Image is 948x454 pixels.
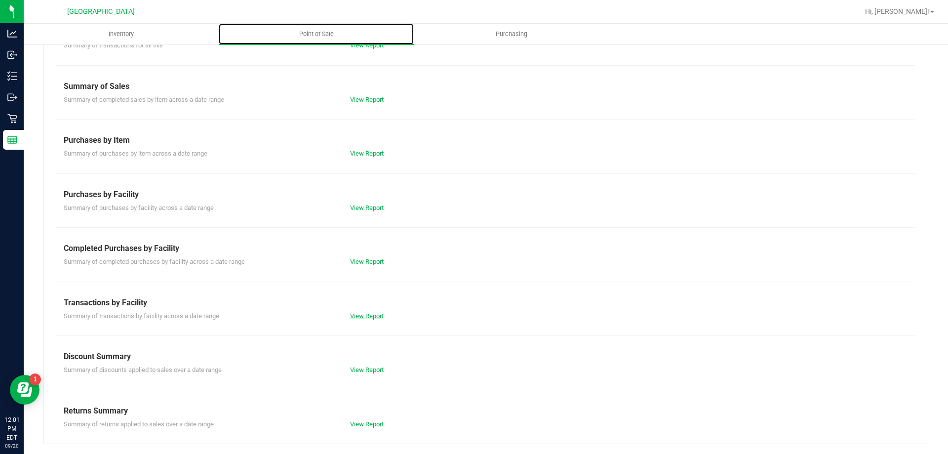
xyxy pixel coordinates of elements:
inline-svg: Retail [7,114,17,124]
inline-svg: Reports [7,135,17,145]
div: Transactions by Facility [64,297,908,309]
p: 09/20 [4,442,19,450]
p: 12:01 PM EDT [4,415,19,442]
inline-svg: Outbound [7,92,17,102]
inline-svg: Inbound [7,50,17,60]
span: Summary of purchases by item across a date range [64,150,207,157]
inline-svg: Analytics [7,29,17,39]
span: [GEOGRAPHIC_DATA] [67,7,135,16]
div: Purchases by Facility [64,189,908,201]
a: Inventory [24,24,219,44]
span: Summary of returns applied to sales over a date range [64,420,214,428]
a: Point of Sale [219,24,414,44]
span: Summary of discounts applied to sales over a date range [64,366,222,373]
a: View Report [350,420,384,428]
div: Summary of Sales [64,81,908,92]
span: Hi, [PERSON_NAME]! [865,7,929,15]
a: View Report [350,204,384,211]
span: Point of Sale [286,30,347,39]
span: Summary of transactions by facility across a date range [64,312,219,320]
a: View Report [350,258,384,265]
a: View Report [350,41,384,49]
a: View Report [350,312,384,320]
span: Summary of completed sales by item across a date range [64,96,224,103]
iframe: Resource center [10,375,39,405]
div: Purchases by Item [64,134,908,146]
span: Summary of purchases by facility across a date range [64,204,214,211]
span: Purchasing [482,30,541,39]
span: Summary of transactions for all tills [64,41,163,49]
div: Discount Summary [64,351,908,363]
div: Completed Purchases by Facility [64,243,908,254]
iframe: Resource center unread badge [29,373,41,385]
inline-svg: Inventory [7,71,17,81]
a: View Report [350,366,384,373]
span: Summary of completed purchases by facility across a date range [64,258,245,265]
div: Returns Summary [64,405,908,417]
span: Inventory [95,30,147,39]
a: View Report [350,150,384,157]
a: Purchasing [414,24,609,44]
a: View Report [350,96,384,103]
